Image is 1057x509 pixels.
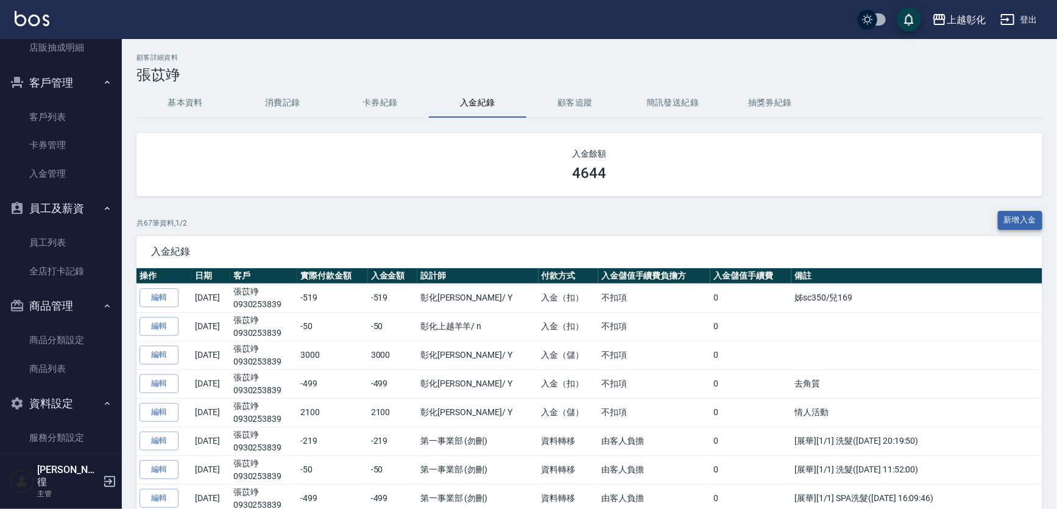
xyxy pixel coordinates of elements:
td: 第一事業部 (勿刪) [417,455,539,484]
td: 入金（儲） [539,341,598,369]
th: 實際付款金額 [297,268,368,284]
td: [DATE] [192,369,230,398]
a: 員工列表 [5,229,117,257]
td: 張苡竫 [230,312,297,341]
a: 編輯 [140,432,179,450]
td: 資料轉移 [539,427,598,455]
a: 編輯 [140,489,179,508]
a: 服務分類設定 [5,424,117,452]
button: 顧客追蹤 [526,88,624,118]
button: 簡訊發送紀錄 [624,88,721,118]
img: Person [10,469,34,494]
td: [DATE] [192,398,230,427]
td: 0 [710,369,791,398]
td: 彰化[PERSON_NAME] / Y [417,283,539,312]
td: 張苡竫 [230,455,297,484]
td: -519 [297,283,368,312]
td: 張苡竫 [230,341,297,369]
p: 0930253839 [233,441,294,454]
button: 抽獎券紀錄 [721,88,819,118]
a: 服務項目設定 [5,452,117,480]
button: 卡券紀錄 [331,88,429,118]
p: 0930253839 [233,298,294,311]
td: 2100 [368,398,417,427]
td: 彰化[PERSON_NAME] / Y [417,369,539,398]
td: 資料轉移 [539,455,598,484]
th: 付款方式 [539,268,598,284]
td: 第一事業部 (勿刪) [417,427,539,455]
td: [展華][1/1] 洗髮([DATE] 11:52:00) [791,455,1042,484]
th: 入金儲值手續費負擔方 [598,268,710,284]
p: 共 67 筆資料, 1 / 2 [136,218,187,229]
td: 彰化[PERSON_NAME] / Y [417,398,539,427]
button: 登出 [995,9,1042,31]
td: 2100 [297,398,368,427]
td: -499 [368,369,417,398]
div: 上越彰化 [947,12,986,27]
td: 不扣項 [598,369,710,398]
td: 0 [710,283,791,312]
td: [展華][1/1] 洗髮([DATE] 20:19:50) [791,427,1042,455]
h3: 4644 [573,165,607,182]
td: 去角質 [791,369,1042,398]
td: 入金（儲） [539,398,598,427]
td: [DATE] [192,427,230,455]
td: 張苡竫 [230,427,297,455]
p: 0930253839 [233,470,294,483]
button: 上越彰化 [927,7,991,32]
button: 消費記錄 [234,88,331,118]
button: 新增入金 [998,211,1043,230]
p: 0930253839 [233,327,294,340]
td: 姊sc350/兒169 [791,283,1042,312]
a: 店販抽成明細 [5,34,117,62]
h2: 入金餘額 [151,148,1028,160]
th: 日期 [192,268,230,284]
span: 入金紀錄 [151,246,1028,258]
td: [DATE] [192,341,230,369]
td: [DATE] [192,312,230,341]
td: [DATE] [192,455,230,484]
p: 主管 [37,488,99,499]
a: 編輯 [140,403,179,422]
td: 由客人負擔 [598,455,710,484]
th: 入金金額 [368,268,417,284]
td: 不扣項 [598,312,710,341]
h2: 顧客詳細資料 [136,54,1042,62]
th: 操作 [136,268,192,284]
a: 編輯 [140,288,179,307]
button: 入金紀錄 [429,88,526,118]
th: 入金儲值手續費 [710,268,791,284]
td: -519 [368,283,417,312]
td: -50 [297,455,368,484]
td: -219 [297,427,368,455]
td: -499 [297,369,368,398]
td: -219 [368,427,417,455]
th: 客戶 [230,268,297,284]
img: Logo [15,11,49,26]
td: 0 [710,341,791,369]
td: 不扣項 [598,398,710,427]
td: 入金（扣） [539,369,598,398]
a: 客戶列表 [5,103,117,131]
a: 商品分類設定 [5,326,117,354]
td: 0 [710,398,791,427]
p: 0930253839 [233,413,294,425]
a: 編輯 [140,346,179,365]
button: 員工及薪資 [5,193,117,224]
td: [DATE] [192,283,230,312]
p: 0930253839 [233,355,294,368]
td: -50 [368,455,417,484]
button: 資料設定 [5,388,117,419]
td: 不扣項 [598,283,710,312]
a: 商品列表 [5,355,117,383]
td: 0 [710,312,791,341]
td: 不扣項 [598,341,710,369]
a: 編輯 [140,460,179,479]
h5: [PERSON_NAME]徨 [37,464,99,488]
td: -50 [297,312,368,341]
td: 彰化上越羊羊 / n [417,312,539,341]
a: 入金管理 [5,160,117,188]
button: 客戶管理 [5,67,117,99]
a: 全店打卡記錄 [5,257,117,285]
td: 3000 [368,341,417,369]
